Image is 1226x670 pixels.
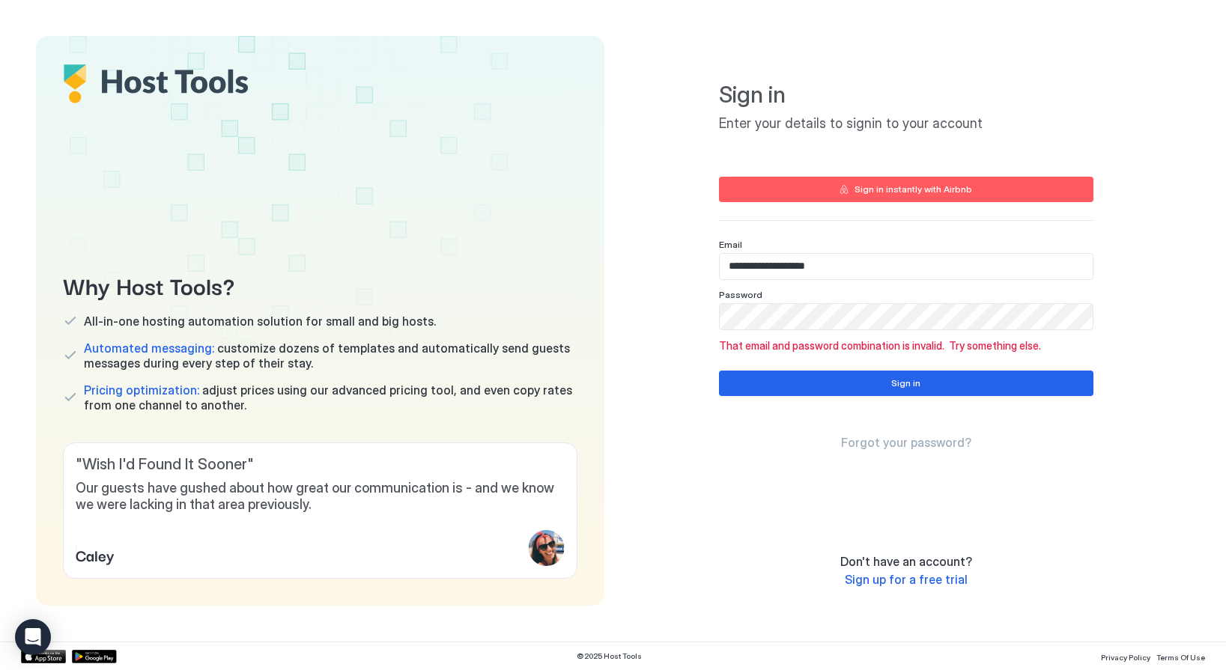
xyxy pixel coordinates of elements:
span: Pricing optimization: [84,383,199,398]
span: © 2025 Host Tools [577,651,642,661]
span: Don't have an account? [840,554,972,569]
span: adjust prices using our advanced pricing tool, and even copy rates from one channel to another. [84,383,577,412]
a: App Store [21,650,66,663]
a: Sign up for a free trial [845,572,968,588]
div: Sign in instantly with Airbnb [855,183,972,196]
input: Input Field [720,254,1093,279]
span: Sign up for a free trial [845,572,968,587]
span: All-in-one hosting automation solution for small and big hosts. [84,314,436,329]
span: " Wish I'd Found It Sooner " [76,455,565,474]
span: Our guests have gushed about how great our communication is - and we know we were lacking in that... [76,480,565,514]
button: Sign in [719,371,1093,396]
span: Caley [76,543,115,566]
span: Why Host Tools? [63,268,577,302]
span: Terms Of Use [1156,653,1205,662]
a: Privacy Policy [1101,648,1150,664]
span: Password [719,289,762,300]
div: Open Intercom Messenger [15,619,51,655]
input: Input Field [720,304,1093,329]
span: Privacy Policy [1101,653,1150,662]
span: Enter your details to signin to your account [719,115,1093,133]
a: Google Play Store [72,650,117,663]
span: That email and password combination is invalid. Try something else. [719,339,1093,353]
a: Forgot your password? [841,435,971,451]
button: Sign in instantly with Airbnb [719,177,1093,202]
span: Email [719,239,742,250]
span: Automated messaging: [84,341,214,356]
div: Sign in [891,377,920,390]
div: profile [529,530,565,566]
a: Terms Of Use [1156,648,1205,664]
span: Sign in [719,81,1093,109]
span: customize dozens of templates and automatically send guests messages during every step of their s... [84,341,577,371]
span: Forgot your password? [841,435,971,450]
